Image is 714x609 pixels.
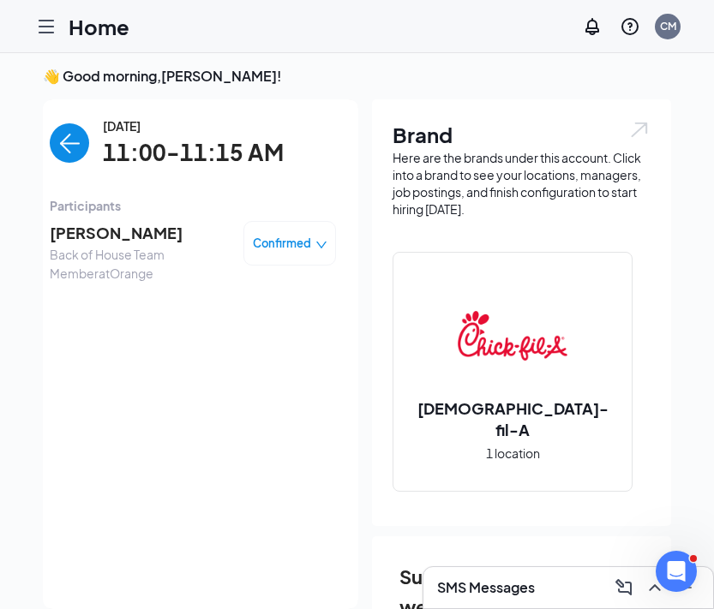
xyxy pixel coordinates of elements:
h1: Home [69,12,129,41]
h2: [DEMOGRAPHIC_DATA]-fil-A [393,397,632,440]
iframe: Intercom live chat [656,551,697,592]
span: 1 location [486,444,540,463]
button: back-button [50,123,89,163]
span: Back of House Team Member at Orange [50,245,230,283]
span: 11:00-11:15 AM [103,135,284,170]
img: Chick-fil-A [458,281,567,391]
svg: Hamburger [36,16,57,37]
button: ChevronUp [641,574,669,601]
svg: ComposeMessage [614,577,634,598]
svg: Notifications [582,16,603,37]
span: [PERSON_NAME] [50,221,230,245]
span: Participants [50,196,336,215]
svg: ChevronUp [645,577,665,598]
button: ComposeMessage [610,574,638,601]
svg: QuestionInfo [620,16,640,37]
div: CM [660,19,676,33]
span: down [315,239,327,251]
h3: SMS Messages [437,578,535,597]
div: Here are the brands under this account. Click into a brand to see your locations, managers, job p... [393,149,651,218]
span: [DATE] [103,116,284,135]
img: open.6027fd2a22e1237b5b06.svg [628,120,651,140]
h1: Brand [393,120,651,149]
h3: 👋 Good morning, [PERSON_NAME] ! [43,67,671,86]
span: Confirmed [253,235,311,252]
